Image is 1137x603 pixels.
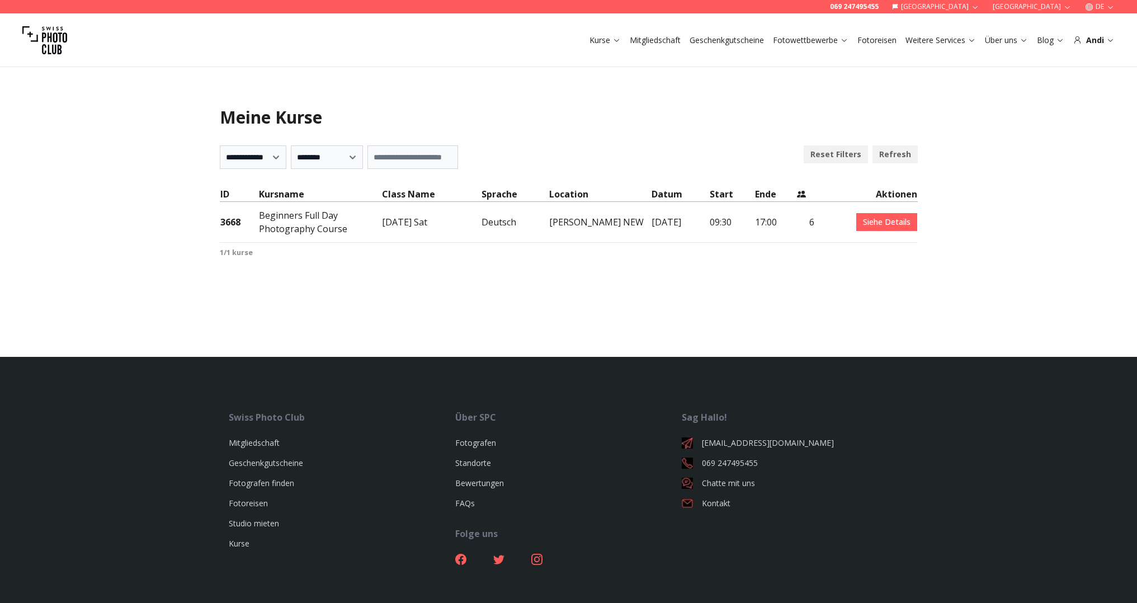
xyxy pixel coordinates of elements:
[229,411,455,424] div: Swiss Photo Club
[630,35,681,46] a: Mitgliedschaft
[980,32,1032,48] button: Über uns
[682,498,908,509] a: Kontakt
[754,202,796,243] td: 17:00
[651,187,709,202] th: Datum
[682,458,908,469] a: 069 247495455
[258,187,381,202] th: Kursname
[773,35,848,46] a: Fotowettbewerbe
[220,107,918,128] h1: Meine Kurse
[1032,32,1069,48] button: Blog
[455,411,682,424] div: Über SPC
[625,32,685,48] button: Mitgliedschaft
[815,187,917,202] th: Aktionen
[258,202,381,243] td: Beginners Full Day Photography Course
[455,458,491,468] a: Standorte
[381,202,481,243] td: [DATE] Sat
[872,145,918,163] button: Refresh
[709,202,754,243] td: 09:30
[229,458,303,468] a: Geschenkgutscheine
[229,437,280,448] a: Mitgliedschaft
[481,202,549,243] td: Deutsch
[22,18,67,63] img: Swiss photo club
[220,187,259,202] th: ID
[229,518,279,529] a: Studio mieten
[709,187,754,202] th: Start
[682,437,908,449] a: [EMAIL_ADDRESS][DOMAIN_NAME]
[1037,35,1064,46] a: Blog
[856,213,917,231] a: Siehe Details
[857,35,897,46] a: Fotoreisen
[549,202,651,243] td: [PERSON_NAME] NEW
[220,202,259,243] td: 3668
[481,187,549,202] th: Sprache
[830,2,879,11] a: 069 247495455
[682,478,908,489] a: Chatte mit uns
[1073,35,1115,46] div: Andi
[585,32,625,48] button: Kurse
[690,35,764,46] a: Geschenkgutscheine
[455,527,682,540] div: Folge uns
[381,187,481,202] th: Class Name
[229,478,294,488] a: Fotografen finden
[754,187,796,202] th: Ende
[229,498,268,508] a: Fotoreisen
[853,32,901,48] button: Fotoreisen
[768,32,853,48] button: Fotowettbewerbe
[796,202,815,243] td: 6
[985,35,1028,46] a: Über uns
[685,32,768,48] button: Geschenkgutscheine
[455,437,496,448] a: Fotografen
[804,145,868,163] button: Reset Filters
[220,247,253,257] b: 1 / 1 kurse
[810,149,861,160] b: Reset Filters
[651,202,709,243] td: [DATE]
[901,32,980,48] button: Weitere Services
[905,35,976,46] a: Weitere Services
[229,538,249,549] a: Kurse
[549,187,651,202] th: Location
[455,478,504,488] a: Bewertungen
[455,498,475,508] a: FAQs
[589,35,621,46] a: Kurse
[682,411,908,424] div: Sag Hallo!
[879,149,911,160] b: Refresh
